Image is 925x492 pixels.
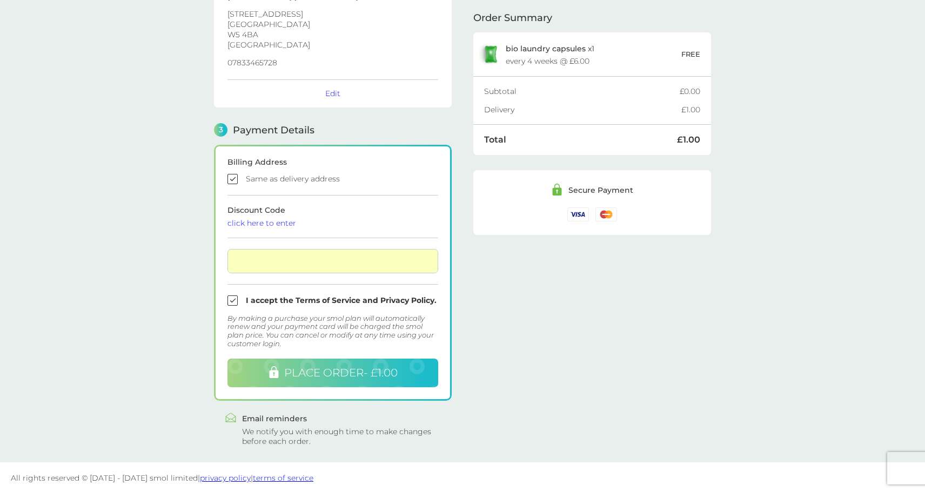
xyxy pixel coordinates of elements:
[484,106,681,113] div: Delivery
[681,49,700,60] p: FREE
[227,359,438,387] button: PLACE ORDER- £1.00
[680,87,700,95] div: £0.00
[227,21,438,28] p: [GEOGRAPHIC_DATA]
[227,314,438,348] div: By making a purchase your smol plan will automatically renew and your payment card will be charge...
[242,415,441,422] div: Email reminders
[484,87,680,95] div: Subtotal
[227,158,438,166] div: Billing Address
[233,125,314,135] span: Payment Details
[253,473,313,483] a: terms of service
[325,89,340,98] button: Edit
[506,57,589,65] div: every 4 weeks @ £6.00
[595,207,617,221] img: /assets/icons/cards/mastercard.svg
[506,44,594,53] p: x 1
[227,31,438,38] p: W5 4BA
[214,123,227,137] span: 3
[677,136,700,144] div: £1.00
[227,219,438,227] div: click here to enter
[227,59,438,66] p: 07833465728
[232,257,434,266] iframe: Secure card payment input frame
[242,427,441,446] div: We notify you with enough time to make changes before each order.
[200,473,251,483] a: privacy policy
[284,366,398,379] span: PLACE ORDER - £1.00
[227,41,438,49] p: [GEOGRAPHIC_DATA]
[506,44,586,53] span: bio laundry capsules
[567,207,589,221] img: /assets/icons/cards/visa.svg
[227,10,438,18] p: [STREET_ADDRESS]
[484,136,677,144] div: Total
[473,13,552,23] span: Order Summary
[568,186,633,194] div: Secure Payment
[681,106,700,113] div: £1.00
[227,205,438,227] span: Discount Code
